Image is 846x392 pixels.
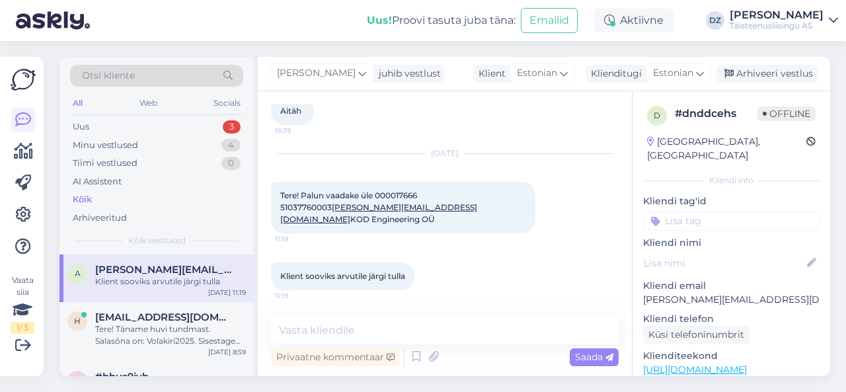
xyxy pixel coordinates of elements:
div: Tiimi vestlused [73,157,137,170]
span: 16:39 [275,126,325,136]
img: Askly Logo [11,67,36,92]
div: 1 / 3 [11,322,34,334]
div: 4 [221,139,241,152]
div: Socials [211,95,243,112]
div: All [70,95,85,112]
span: Klient sooviks arvutile järgi tulla [280,271,405,281]
p: [PERSON_NAME][EMAIL_ADDRESS][DOMAIN_NAME] [643,293,820,307]
div: Täisteenusliisingu AS [730,20,824,31]
input: Lisa nimi [644,256,804,270]
span: [PERSON_NAME] [277,66,356,81]
span: Aitäh [280,106,301,116]
span: 11:19 [275,291,325,301]
a: [PERSON_NAME]Täisteenusliisingu AS [730,10,838,31]
span: a [75,268,81,278]
div: [GEOGRAPHIC_DATA], [GEOGRAPHIC_DATA] [647,135,806,163]
p: Klienditeekond [643,349,820,363]
span: Saada [575,351,613,363]
span: d [654,110,660,120]
span: hendrik.roosna@gmail.com [95,311,233,323]
div: Minu vestlused [73,139,138,152]
div: 0 [221,157,241,170]
b: Uus! [367,14,392,26]
div: Arhiveeri vestlus [716,65,818,83]
div: Kõik [73,193,92,206]
span: #bhus9jvb [95,371,149,383]
div: [DATE] 11:19 [208,288,246,297]
div: juhib vestlust [373,67,441,81]
div: Uus [73,120,89,134]
div: Klient sooviks arvutile järgi tulla [95,276,246,288]
div: Küsi telefoninumbrit [643,326,750,344]
div: # dnddcehs [675,106,757,122]
span: Estonian [517,66,557,81]
div: Kliendi info [643,175,820,186]
div: Klient [473,67,506,81]
span: Estonian [653,66,693,81]
p: Kliendi telefon [643,312,820,326]
div: [DATE] [271,147,619,159]
a: [PERSON_NAME][EMAIL_ADDRESS][DOMAIN_NAME] [280,202,477,224]
div: Vaata siia [11,274,34,334]
button: Emailid [521,8,578,33]
div: DZ [706,11,724,30]
div: Klienditugi [586,67,642,81]
div: Web [137,95,160,112]
span: 11:19 [275,234,325,244]
div: Tere! Täname huvi tundmast. Salasõna on: Volakiri2025. Sisestage see salasõnaga ja vajutage: Lae ... [95,323,246,347]
span: allan@flex.ee [95,264,233,276]
div: [DATE] 8:59 [208,347,246,357]
p: Kliendi tag'id [643,194,820,208]
div: [PERSON_NAME] [730,10,824,20]
div: Arhiveeritud [73,212,127,225]
span: Otsi kliente [82,69,135,83]
span: Kõik vestlused [128,235,186,247]
div: Proovi tasuta juba täna: [367,13,516,28]
div: Aktiivne [594,9,674,32]
p: Kliendi nimi [643,236,820,250]
div: 3 [223,120,241,134]
p: Kliendi email [643,279,820,293]
span: Tere! Palun vaadake üle 000017666 51037760003 KOD Engineering OÜ [280,190,477,224]
span: h [74,316,81,326]
input: Lisa tag [643,211,820,231]
span: Offline [757,106,816,121]
a: [URL][DOMAIN_NAME] [643,364,747,375]
div: Privaatne kommentaar [271,348,400,366]
span: b [75,375,81,385]
div: AI Assistent [73,175,122,188]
